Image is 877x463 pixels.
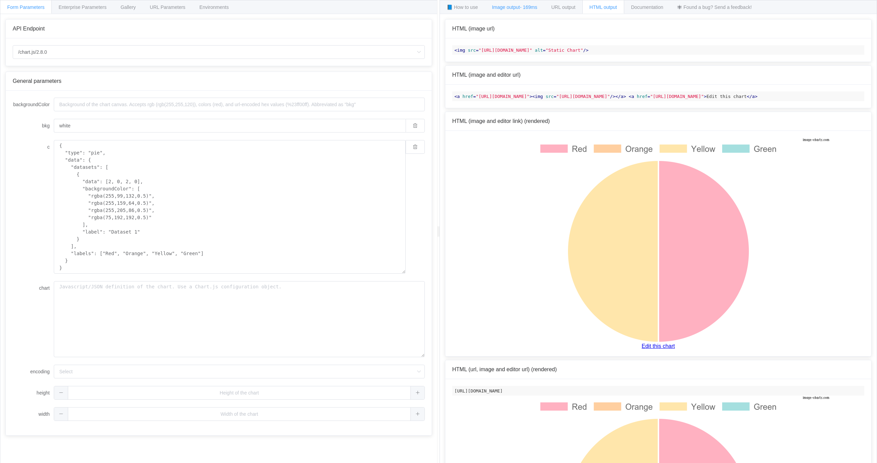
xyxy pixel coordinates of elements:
[455,48,589,53] span: < = = />
[546,48,583,53] span: "Static Chart"
[13,386,54,400] label: height
[535,48,543,53] span: alt
[455,94,532,99] span: < = >
[13,140,54,154] label: c
[59,4,107,10] span: Enterprise Parameters
[452,343,864,349] a: Edit this chart
[447,4,478,10] span: 📘 How to use
[13,407,54,421] label: width
[615,94,626,99] span: </ >
[492,4,537,10] span: Image output
[468,48,476,53] span: src
[476,94,530,99] span: "[URL][DOMAIN_NAME]"
[621,94,623,99] span: a
[590,4,617,10] span: HTML output
[452,386,864,396] code: [URL][DOMAIN_NAME]
[13,78,61,84] span: General parameters
[13,281,54,295] label: chart
[556,94,610,99] span: "[URL][DOMAIN_NAME]"
[479,48,532,53] span: "[URL][DOMAIN_NAME]"
[54,386,425,400] input: Height of the chart
[637,94,647,99] span: href
[199,4,229,10] span: Environments
[520,4,538,10] span: - 169ms
[631,94,634,99] span: a
[752,94,755,99] span: a
[457,48,465,53] span: img
[121,4,136,10] span: Gallery
[452,72,520,78] span: HTML (image and editor url)
[452,118,550,124] span: HTML (image and editor link) (rendered)
[7,4,45,10] span: Form Parameters
[54,98,425,111] input: Background of the chart canvas. Accepts rgb (rgb(255,255,120)), colors (red), and url-encoded hex...
[54,365,425,378] input: Select
[13,98,54,111] label: backgroundColor
[677,4,752,10] span: 🕷 Found a bug? Send a feedback!
[535,94,543,99] span: img
[13,365,54,378] label: encoding
[452,366,557,372] span: HTML (url, image and editor url) (rendered)
[650,94,704,99] span: "[URL][DOMAIN_NAME]"
[150,4,185,10] span: URL Parameters
[551,4,575,10] span: URL output
[629,94,706,99] span: < = >
[747,94,757,99] span: </ >
[13,45,425,59] input: Select
[13,26,45,32] span: API Endpoint
[54,407,425,421] input: Width of the chart
[532,94,616,99] span: < = />
[13,119,54,133] label: bkg
[54,119,406,133] input: Background of the chart canvas. Accepts rgb (rgb(255,255,120)), colors (red), and url-encoded hex...
[462,94,473,99] span: href
[487,138,830,343] img: 2.8.0
[457,94,460,99] span: a
[631,4,663,10] span: Documentation
[452,91,864,101] code: Edit this chart
[546,94,554,99] span: src
[452,26,495,32] span: HTML (image url)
